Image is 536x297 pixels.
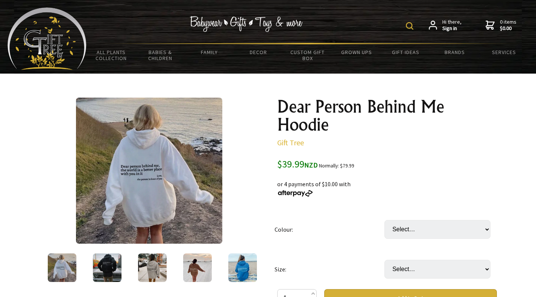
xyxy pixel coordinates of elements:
a: Gift Tree [277,138,304,147]
a: Services [480,44,529,60]
strong: $0.00 [500,25,516,32]
img: Dear Person Behind Me Hoodie [228,253,257,282]
a: Family [185,44,234,60]
img: Babyware - Gifts - Toys and more... [8,8,87,70]
strong: Sign in [442,25,462,32]
img: Babywear - Gifts - Toys & more [190,16,303,32]
a: Grown Ups [332,44,381,60]
h1: Dear Person Behind Me Hoodie [277,98,497,134]
a: Hi there,Sign in [429,19,462,32]
a: Babies & Children [136,44,185,66]
a: Decor [234,44,283,60]
img: product search [406,22,413,30]
span: 0 items [500,18,516,32]
td: Colour: [275,210,384,249]
small: Normally: $79.99 [319,163,354,169]
a: Brands [430,44,480,60]
a: Custom Gift Box [283,44,332,66]
div: or 4 payments of $10.00 with [277,170,497,197]
td: Size: [275,249,384,289]
img: Dear Person Behind Me Hoodie [183,253,212,282]
img: Dear Person Behind Me Hoodie [138,253,167,282]
a: Gift Ideas [381,44,430,60]
img: Dear Person Behind Me Hoodie [48,253,76,282]
span: Hi there, [442,19,462,32]
span: NZD [304,161,318,169]
a: 0 items$0.00 [486,19,516,32]
span: $39.99 [277,158,318,170]
img: Dear Person Behind Me Hoodie [76,98,222,244]
img: Afterpay [277,190,313,197]
img: Dear Person Behind Me Hoodie [93,253,121,282]
a: All Plants Collection [87,44,136,66]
